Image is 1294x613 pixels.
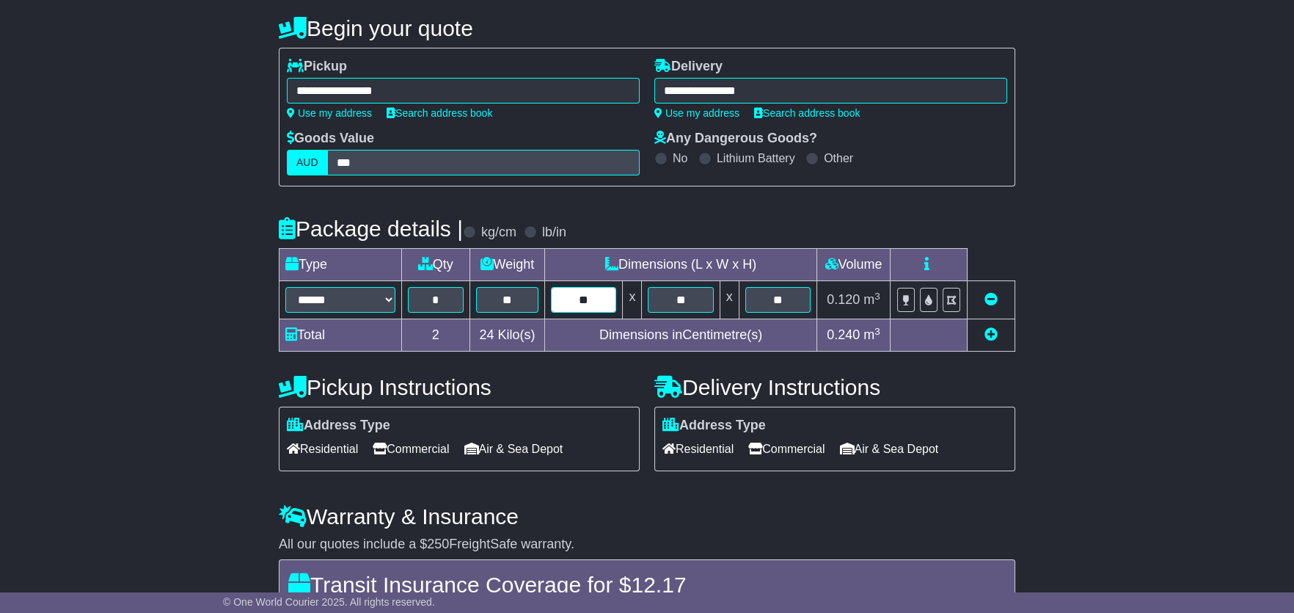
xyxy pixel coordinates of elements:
[279,504,1015,529] h4: Warranty & Insurance
[387,107,492,119] a: Search address book
[373,438,449,460] span: Commercial
[542,225,566,241] label: lb/in
[279,537,1015,553] div: All our quotes include a $ FreightSafe warranty.
[545,249,817,281] td: Dimensions (L x W x H)
[654,131,817,147] label: Any Dangerous Goods?
[287,131,374,147] label: Goods Value
[545,319,817,352] td: Dimensions in Centimetre(s)
[827,292,860,307] span: 0.120
[827,327,860,342] span: 0.240
[874,291,880,302] sup: 3
[631,573,686,597] span: 12.17
[720,281,739,319] td: x
[863,292,880,307] span: m
[824,151,853,165] label: Other
[223,596,435,608] span: © One World Courier 2025. All rights reserved.
[654,59,723,75] label: Delivery
[654,107,739,119] a: Use my address
[816,249,890,281] td: Volume
[874,326,880,337] sup: 3
[469,319,545,352] td: Kilo(s)
[654,375,1015,399] h4: Delivery Instructions
[288,573,1006,597] h4: Transit Insurance Coverage for $
[287,59,347,75] label: Pickup
[287,438,358,460] span: Residential
[279,319,402,352] td: Total
[279,16,1015,40] h4: Begin your quote
[754,107,860,119] a: Search address book
[673,151,687,165] label: No
[287,107,372,119] a: Use my address
[279,217,463,241] h4: Package details |
[748,438,825,460] span: Commercial
[984,292,998,307] a: Remove this item
[279,249,402,281] td: Type
[984,327,998,342] a: Add new item
[662,438,734,460] span: Residential
[402,319,470,352] td: 2
[287,150,328,175] label: AUD
[840,438,939,460] span: Air & Sea Depot
[464,438,563,460] span: Air & Sea Depot
[717,151,795,165] label: Lithium Battery
[469,249,545,281] td: Weight
[427,537,449,551] span: 250
[279,375,640,399] h4: Pickup Instructions
[479,327,494,342] span: 24
[662,418,766,434] label: Address Type
[623,281,642,319] td: x
[863,327,880,342] span: m
[402,249,470,281] td: Qty
[481,225,516,241] label: kg/cm
[287,418,390,434] label: Address Type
